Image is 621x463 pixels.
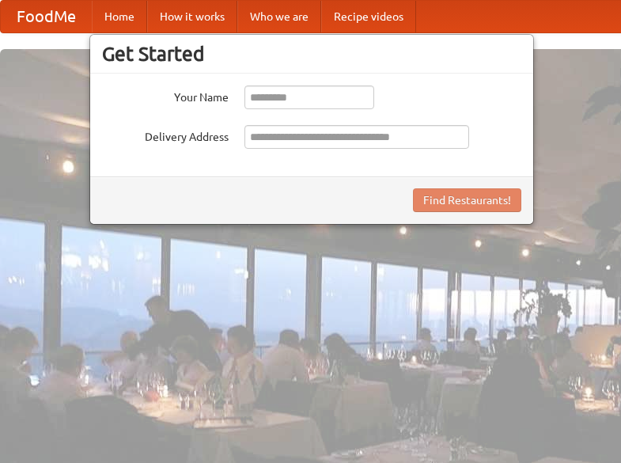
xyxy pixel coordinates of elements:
[102,42,521,66] h3: Get Started
[237,1,321,32] a: Who we are
[321,1,416,32] a: Recipe videos
[147,1,237,32] a: How it works
[92,1,147,32] a: Home
[102,125,229,145] label: Delivery Address
[102,85,229,105] label: Your Name
[1,1,92,32] a: FoodMe
[413,188,521,212] button: Find Restaurants!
